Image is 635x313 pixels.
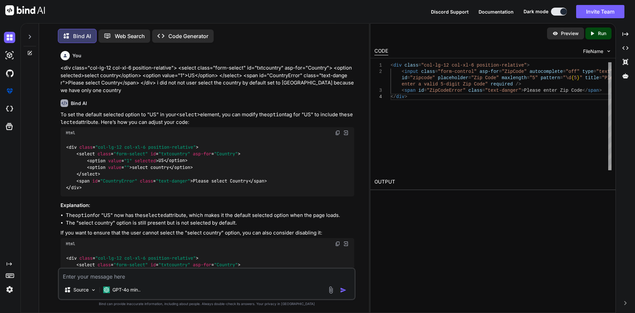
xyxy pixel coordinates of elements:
p: Bind AI [73,32,91,40]
div: 4 [374,94,382,100]
span: class [421,69,435,74]
li: The "select country" option is still present but is not selected by default. [66,219,354,227]
span: "zipcode" [410,75,435,80]
span: "Zip Code" [471,75,499,80]
code: option [267,111,285,118]
span: value [108,164,121,170]
p: If you want to ensure that the user cannot select the "select country" option, you can also consi... [61,229,354,237]
span: "Please [602,75,621,80]
p: Web Search [115,32,145,40]
span: asp-for [193,151,211,157]
span: /> [516,81,521,87]
span: > [599,88,602,93]
span: = [424,88,426,93]
img: icon [340,287,347,293]
span: < [391,63,393,68]
span: maxlength [502,75,527,80]
span: = [527,75,529,80]
span: = [599,75,602,80]
span: span [404,88,416,93]
span: < = > [66,144,198,150]
span: select [82,171,98,177]
span: "CountryError" [100,178,137,184]
img: chevron down [606,48,612,54]
span: input [404,69,418,74]
span: id [402,75,407,80]
div: CODE [374,47,388,55]
code: selected [61,111,353,126]
img: githubDark [4,68,15,79]
span: = [407,75,410,80]
span: div [71,184,79,190]
span: "\d [563,75,571,80]
span: "text-danger" [485,88,521,93]
span: </ > [164,158,188,164]
img: cloudideIcon [4,103,15,115]
span: type [582,69,593,74]
span: "form-select" [113,151,148,157]
img: preview [552,30,558,36]
span: < [402,69,404,74]
span: "form-select" [113,262,148,268]
span: "col-lg-12 col-xl-6 position-relative" [95,255,196,261]
div: 3 [374,87,382,94]
span: "5" [529,75,538,80]
img: GPT-4o mini [103,287,110,293]
code: US select country Please select Country [66,144,267,191]
span: Discord Support [431,9,469,15]
span: div [69,144,77,150]
span: "" [124,164,129,170]
span: class [468,88,482,93]
img: darkAi-studio [4,50,15,61]
span: autocomplete [529,69,563,74]
span: = [435,69,438,74]
h6: You [72,52,81,59]
span: select [79,151,95,157]
span: = [593,69,596,74]
p: Run [598,30,606,37]
p: Bind can provide inaccurate information, including about people. Always double-check its answers.... [58,301,356,306]
span: asp-for [480,69,499,74]
span: "form-control" [438,69,477,74]
span: required [490,81,513,87]
span: "Country" [214,262,238,268]
span: "ZipCode" [502,69,527,74]
span: "1" [124,158,132,164]
span: < [402,88,404,93]
span: "text" [596,69,613,74]
h3: Explanation: [61,202,354,209]
span: class [98,151,111,157]
span: enter a valid 5-digit Zip Code" [402,81,487,87]
button: Documentation [479,8,514,15]
span: id [418,88,424,93]
span: "text-danger" [156,178,190,184]
span: < = > [87,158,158,164]
img: attachment [327,286,335,294]
p: Code Generator [168,32,208,40]
span: { [571,75,574,80]
span: "txtcountry" [158,151,190,157]
img: Open in Browser [343,241,349,247]
li: The for "US" now has the attribute, which makes it the default selected option when the page loads. [66,212,354,219]
code: <select> [176,111,200,118]
p: <div class="col-lg-12 col-xl-6 position-relative"> <select class="form-select" id="txtcountry" as... [61,64,354,94]
h6: Bind AI [71,100,87,107]
span: > [404,94,407,99]
span: "Country" [214,151,238,157]
span: pattern [540,75,560,80]
span: div [393,63,402,68]
span: div [69,255,77,261]
span: = [560,75,563,80]
img: Pick Models [91,287,96,293]
div: 1 [374,62,382,69]
span: option [90,164,106,170]
span: FileName [583,48,603,55]
span: "col-lg-12 col-xl-6 position-relative" [421,63,527,68]
img: Bind AI [5,5,45,15]
p: To set the default selected option to "US" in your element, you can modify the tag for "US" to in... [61,111,354,126]
span: </ > [66,184,82,190]
span: select [79,262,95,268]
p: Preview [561,30,579,37]
span: option [174,164,190,170]
code: Select country US Please select Country [66,254,267,302]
